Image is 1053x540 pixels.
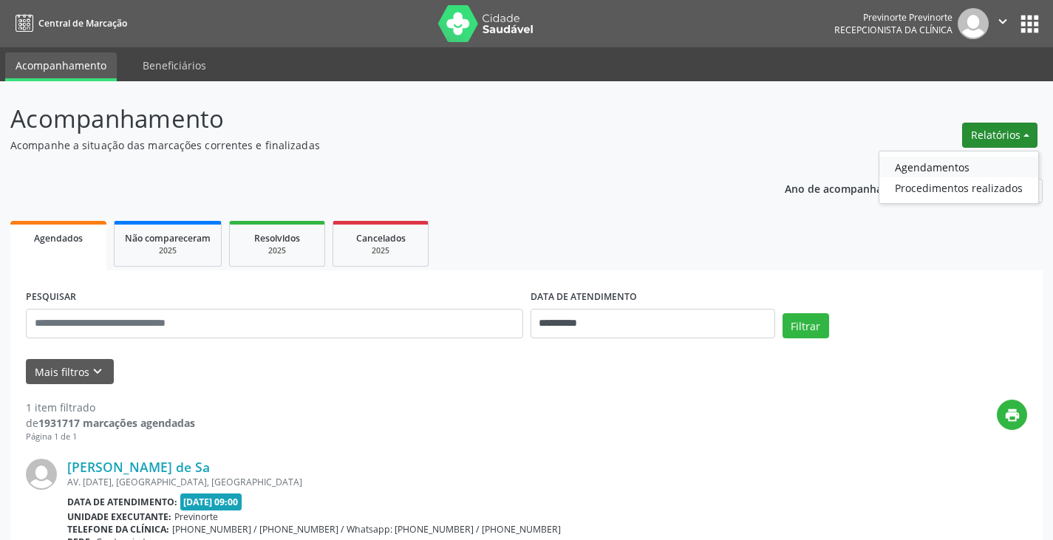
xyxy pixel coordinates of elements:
[344,245,418,256] div: 2025
[132,52,217,78] a: Beneficiários
[962,123,1037,148] button: Relatórios
[10,100,733,137] p: Acompanhamento
[89,363,106,380] i: keyboard_arrow_down
[125,232,211,245] span: Não compareceram
[997,400,1027,430] button: print
[995,13,1011,30] i: 
[1004,407,1020,423] i: print
[785,179,916,197] p: Ano de acompanhamento
[834,11,953,24] div: Previnorte Previnorte
[5,52,117,81] a: Acompanhamento
[783,313,829,338] button: Filtrar
[26,415,195,431] div: de
[67,496,177,508] b: Data de atendimento:
[879,151,1039,204] ul: Relatórios
[834,24,953,36] span: Recepcionista da clínica
[10,137,733,153] p: Acompanhe a situação das marcações correntes e finalizadas
[879,157,1038,177] a: Agendamentos
[67,510,171,523] b: Unidade executante:
[531,286,637,309] label: DATA DE ATENDIMENTO
[34,232,83,245] span: Agendados
[254,232,300,245] span: Resolvidos
[67,476,805,488] div: AV. [DATE], [GEOGRAPHIC_DATA], [GEOGRAPHIC_DATA]
[26,286,76,309] label: PESQUISAR
[26,459,57,490] img: img
[38,17,127,30] span: Central de Marcação
[67,523,169,536] b: Telefone da clínica:
[180,493,242,510] span: [DATE] 09:00
[26,400,195,415] div: 1 item filtrado
[879,177,1038,198] a: Procedimentos realizados
[172,523,561,536] span: [PHONE_NUMBER] / [PHONE_NUMBER] / Whatsapp: [PHONE_NUMBER] / [PHONE_NUMBER]
[240,245,314,256] div: 2025
[67,459,210,475] a: [PERSON_NAME] de Sa
[26,359,114,385] button: Mais filtroskeyboard_arrow_down
[989,8,1017,39] button: 
[174,510,218,523] span: Previnorte
[958,8,989,39] img: img
[26,431,195,443] div: Página 1 de 1
[125,245,211,256] div: 2025
[10,11,127,35] a: Central de Marcação
[356,232,406,245] span: Cancelados
[38,416,195,430] strong: 1931717 marcações agendadas
[1017,11,1043,37] button: apps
